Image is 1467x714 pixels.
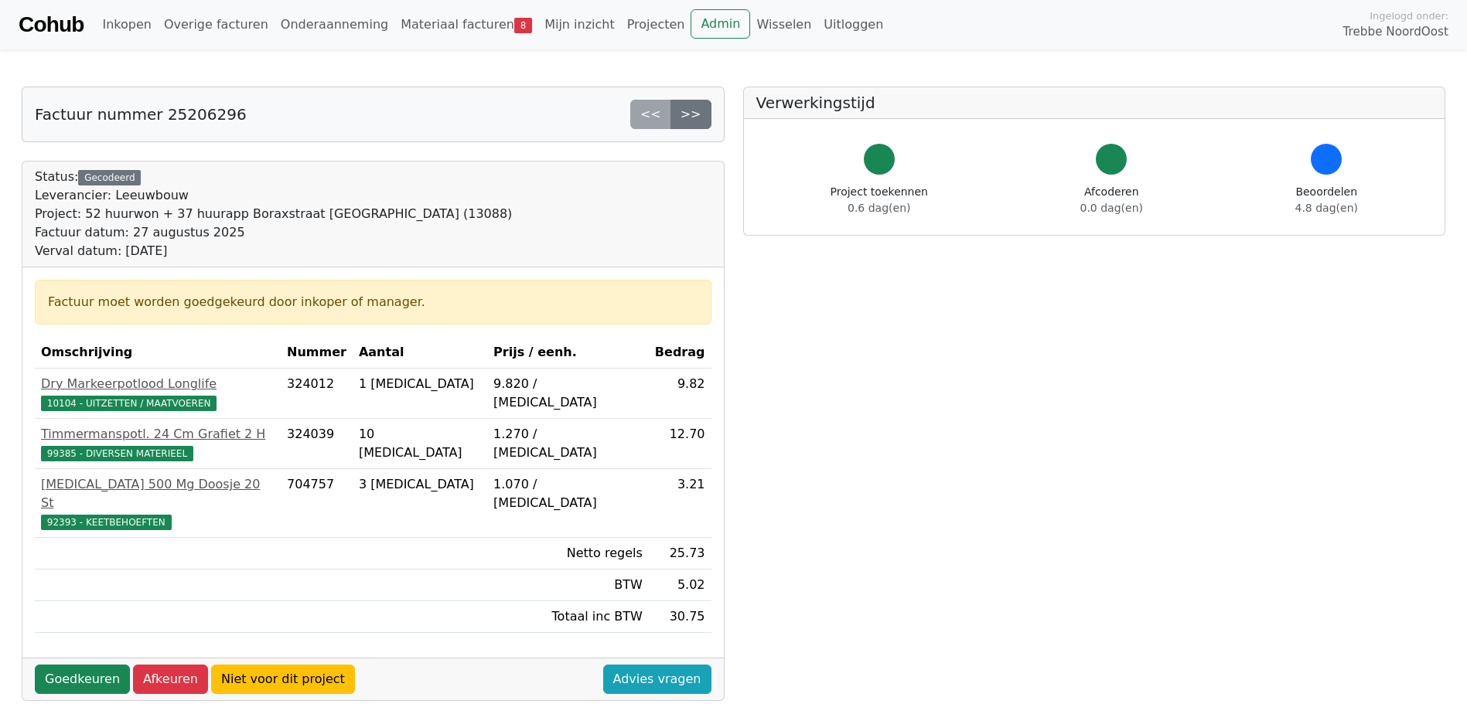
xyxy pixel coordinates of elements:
[41,446,193,461] span: 99385 - DIVERSEN MATERIEEL
[649,337,711,369] th: Bedrag
[670,100,711,129] a: >>
[35,168,512,260] div: Status:
[35,205,512,223] div: Project: 52 huurwon + 37 huurapp Boraxstraat [GEOGRAPHIC_DATA] (13088)
[353,337,487,369] th: Aantal
[35,105,247,124] h5: Factuur nummer 25206296
[756,93,1433,112] h5: Verwerkingstijd
[649,369,711,419] td: 9.82
[1080,202,1143,214] span: 0.0 dag(en)
[848,202,910,214] span: 0.6 dag(en)
[603,665,711,694] a: Advies vragen
[41,475,275,531] a: [MEDICAL_DATA] 500 Mg Doosje 20 St92393 - KEETBEHOEFTEN
[487,337,649,369] th: Prijs / eenh.
[41,396,217,411] span: 10104 - UITZETTEN / MAATVOEREN
[35,665,130,694] a: Goedkeuren
[19,6,84,43] a: Cohub
[281,469,353,538] td: 704757
[1343,23,1448,41] span: Trebbe NoordOost
[487,538,649,569] td: Netto regels
[96,9,157,40] a: Inkopen
[817,9,889,40] a: Uitloggen
[359,475,481,494] div: 3 [MEDICAL_DATA]
[831,184,928,216] div: Project toekennen
[649,469,711,538] td: 3.21
[649,419,711,469] td: 12.70
[35,242,512,260] div: Verval datum: [DATE]
[359,425,481,462] div: 10 [MEDICAL_DATA]
[78,170,141,185] div: Gecodeerd
[1295,202,1358,214] span: 4.8 dag(en)
[493,375,643,412] div: 9.820 / [MEDICAL_DATA]
[158,9,275,40] a: Overige facturen
[621,9,691,40] a: Projecten
[487,569,649,601] td: BTW
[211,665,355,694] a: Niet voor dit project
[35,186,512,205] div: Leverancier: Leeuwbouw
[281,369,353,419] td: 324012
[41,425,275,444] div: Timmermanspotl. 24 Cm Grafiet 2 H
[275,9,394,40] a: Onderaanneming
[35,223,512,242] div: Factuur datum: 27 augustus 2025
[487,601,649,633] td: Totaal inc BTW
[394,9,538,40] a: Materiaal facturen8
[281,419,353,469] td: 324039
[35,337,281,369] th: Omschrijving
[1370,8,1448,23] span: Ingelogd onder:
[493,425,643,462] div: 1.270 / [MEDICAL_DATA]
[41,425,275,462] a: Timmermanspotl. 24 Cm Grafiet 2 H99385 - DIVERSEN MATERIEEL
[48,293,698,311] div: Factuur moet worden goedgekeurd door inkoper of manager.
[649,569,711,601] td: 5.02
[1080,184,1143,216] div: Afcoderen
[41,515,172,530] span: 92393 - KEETBEHOEFTEN
[538,9,621,40] a: Mijn inzicht
[281,337,353,369] th: Nummer
[1295,184,1358,216] div: Beoordelen
[691,9,750,39] a: Admin
[41,375,275,412] a: Dry Markeerpotlood Longlife10104 - UITZETTEN / MAATVOEREN
[493,475,643,512] div: 1.070 / [MEDICAL_DATA]
[649,601,711,633] td: 30.75
[41,475,275,512] div: [MEDICAL_DATA] 500 Mg Doosje 20 St
[359,375,481,393] div: 1 [MEDICAL_DATA]
[133,665,208,694] a: Afkeuren
[41,375,275,393] div: Dry Markeerpotlood Longlife
[750,9,817,40] a: Wisselen
[649,538,711,569] td: 25.73
[514,18,532,33] span: 8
